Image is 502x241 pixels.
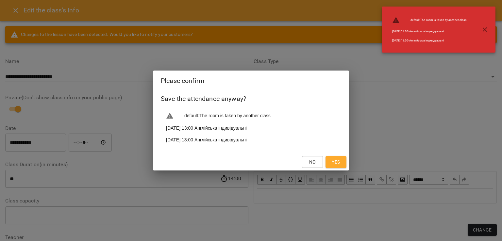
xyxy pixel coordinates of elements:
li: [DATE] 13:00 Англійська індивідуальні [161,134,341,146]
h6: Save the attendance anyway? [161,94,341,104]
li: default : The room is taken by another class [161,109,341,122]
span: No [309,158,316,166]
li: [DATE] 13:00 Англійська індивідуальні [387,36,472,45]
li: default : The room is taken by another class [387,14,472,27]
span: Yes [332,158,340,166]
li: [DATE] 13:00 Англійська індивідуальні [161,122,341,134]
button: Yes [326,156,346,168]
li: [DATE] 13:00 Англійська індивідуальні [387,27,472,36]
h2: Please confirm [161,76,341,86]
button: No [302,156,323,168]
